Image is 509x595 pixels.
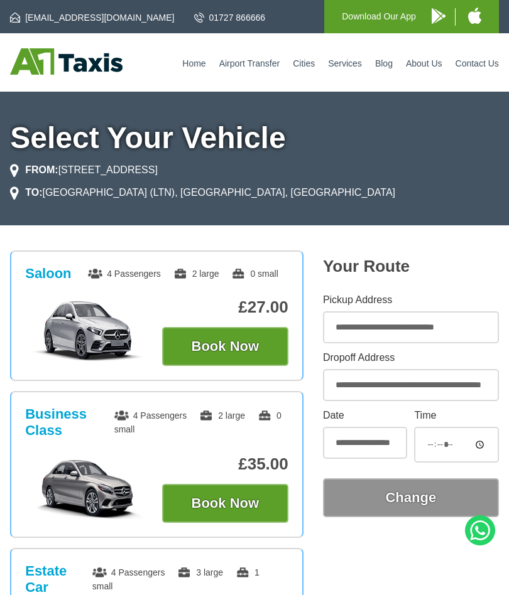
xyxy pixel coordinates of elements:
button: Book Now [162,327,288,366]
a: Services [328,58,362,68]
strong: TO: [25,187,42,198]
img: Business Class [25,456,151,519]
a: About Us [406,58,442,68]
h3: Business Class [25,406,114,439]
span: 0 small [114,410,282,434]
a: Home [182,58,205,68]
img: Saloon [25,299,151,362]
span: 0 small [231,269,278,279]
span: 2 large [173,269,219,279]
img: A1 Taxis iPhone App [468,8,481,24]
label: Time [414,410,498,421]
h3: Saloon [25,265,71,282]
h2: Your Route [323,257,499,276]
strong: FROM: [25,164,58,175]
span: 1 small [92,567,260,591]
a: [EMAIL_ADDRESS][DOMAIN_NAME] [10,11,174,24]
label: Dropoff Address [323,353,499,363]
label: Pickup Address [323,295,499,305]
span: 4 Passengers [92,567,165,577]
p: Download Our App [342,9,416,24]
button: Book Now [162,484,288,523]
span: 4 Passengers [88,269,161,279]
a: 01727 866666 [194,11,266,24]
button: Change [323,478,499,517]
a: Cities [293,58,315,68]
li: [STREET_ADDRESS] [10,163,158,178]
p: £27.00 [162,297,288,317]
span: 4 Passengers [114,410,187,421]
a: Blog [375,58,393,68]
span: 3 large [177,567,223,577]
a: Airport Transfer [219,58,280,68]
a: Contact Us [456,58,499,68]
img: A1 Taxis St Albans LTD [10,48,123,75]
li: [GEOGRAPHIC_DATA] (LTN), [GEOGRAPHIC_DATA], [GEOGRAPHIC_DATA] [10,185,395,200]
img: A1 Taxis Android App [432,8,446,24]
p: £35.00 [162,454,288,474]
label: Date [323,410,407,421]
span: 2 large [199,410,245,421]
h1: Select Your Vehicle [10,123,499,153]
